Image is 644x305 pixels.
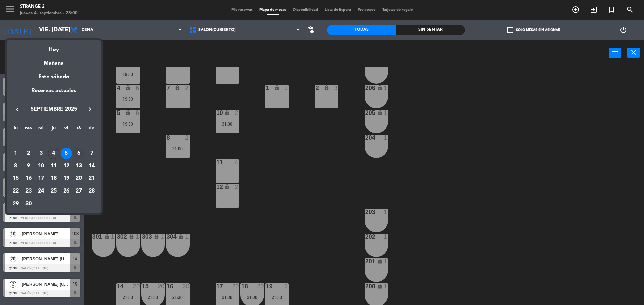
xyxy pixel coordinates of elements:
td: 5 de septiembre de 2025 [60,147,73,160]
td: 3 de septiembre de 2025 [35,147,47,160]
td: 14 de septiembre de 2025 [85,160,98,172]
td: 8 de septiembre de 2025 [9,160,22,172]
div: Reservas actuales [7,86,101,100]
button: keyboard_arrow_right [84,105,96,114]
div: 21 [86,173,97,184]
div: 18 [48,173,59,184]
td: 27 de septiembre de 2025 [73,185,86,198]
th: jueves [47,124,60,135]
td: 20 de septiembre de 2025 [73,172,86,185]
div: 2 [23,148,34,159]
div: 28 [86,185,97,197]
div: 3 [35,148,47,159]
div: 24 [35,185,47,197]
td: 10 de septiembre de 2025 [35,160,47,172]
i: keyboard_arrow_left [13,105,21,113]
div: 5 [61,148,72,159]
span: septiembre 2025 [23,105,84,114]
td: 2 de septiembre de 2025 [22,147,35,160]
div: Este sábado [7,68,101,86]
td: 24 de septiembre de 2025 [35,185,47,198]
div: 14 [86,160,97,172]
div: 7 [86,148,97,159]
div: 27 [73,185,85,197]
td: 29 de septiembre de 2025 [9,198,22,210]
td: SEP. [9,134,98,147]
div: 23 [23,185,34,197]
div: 1 [10,148,21,159]
div: 25 [48,185,59,197]
th: martes [22,124,35,135]
div: 16 [23,173,34,184]
button: keyboard_arrow_left [11,105,23,114]
th: domingo [85,124,98,135]
th: sábado [73,124,86,135]
div: 17 [35,173,47,184]
td: 28 de septiembre de 2025 [85,185,98,198]
div: 26 [61,185,72,197]
td: 1 de septiembre de 2025 [9,147,22,160]
div: 20 [73,173,85,184]
div: 11 [48,160,59,172]
td: 26 de septiembre de 2025 [60,185,73,198]
td: 19 de septiembre de 2025 [60,172,73,185]
i: keyboard_arrow_right [86,105,94,113]
div: 30 [23,198,34,210]
div: 6 [73,148,85,159]
td: 21 de septiembre de 2025 [85,172,98,185]
td: 7 de septiembre de 2025 [85,147,98,160]
td: 25 de septiembre de 2025 [47,185,60,198]
div: 29 [10,198,21,210]
th: miércoles [35,124,47,135]
td: 4 de septiembre de 2025 [47,147,60,160]
td: 16 de septiembre de 2025 [22,172,35,185]
div: 19 [61,173,72,184]
div: 10 [35,160,47,172]
td: 22 de septiembre de 2025 [9,185,22,198]
td: 12 de septiembre de 2025 [60,160,73,172]
div: Mañana [7,54,101,68]
td: 9 de septiembre de 2025 [22,160,35,172]
td: 17 de septiembre de 2025 [35,172,47,185]
td: 13 de septiembre de 2025 [73,160,86,172]
div: 8 [10,160,21,172]
div: 9 [23,160,34,172]
td: 11 de septiembre de 2025 [47,160,60,172]
td: 6 de septiembre de 2025 [73,147,86,160]
div: Hoy [7,40,101,54]
th: lunes [9,124,22,135]
div: 12 [61,160,72,172]
td: 23 de septiembre de 2025 [22,185,35,198]
td: 15 de septiembre de 2025 [9,172,22,185]
div: 4 [48,148,59,159]
th: viernes [60,124,73,135]
td: 30 de septiembre de 2025 [22,198,35,210]
div: 15 [10,173,21,184]
div: 13 [73,160,85,172]
div: 22 [10,185,21,197]
td: 18 de septiembre de 2025 [47,172,60,185]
